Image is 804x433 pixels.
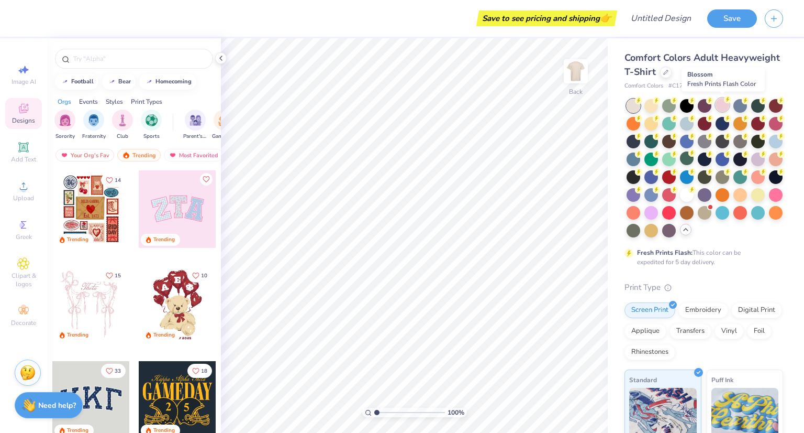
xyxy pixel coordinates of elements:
[183,110,207,140] button: filter button
[115,369,121,374] span: 33
[707,9,757,28] button: Save
[624,51,780,78] span: Comfort Colors Adult Heavyweight T-Shirt
[201,369,207,374] span: 18
[118,79,131,84] div: bear
[131,97,162,106] div: Print Types
[112,110,133,140] button: filter button
[16,233,32,241] span: Greek
[169,151,177,159] img: most_fav.gif
[145,79,153,85] img: trend_line.gif
[11,319,36,327] span: Decorate
[212,110,236,140] div: filter for Game Day
[714,323,744,339] div: Vinyl
[102,74,136,90] button: bear
[82,133,106,140] span: Fraternity
[143,133,160,140] span: Sports
[122,151,130,159] img: trending.gif
[187,268,212,283] button: Like
[71,79,94,84] div: football
[101,173,126,187] button: Like
[12,116,35,125] span: Designs
[200,173,213,186] button: Like
[72,53,206,64] input: Try "Alpha"
[115,178,121,183] span: 14
[164,149,223,161] div: Most Favorited
[12,78,36,86] span: Image AI
[54,110,75,140] div: filter for Sorority
[629,374,657,385] span: Standard
[38,400,76,410] strong: Need help?
[139,74,196,90] button: homecoming
[479,10,615,26] div: Save to see pricing and shipping
[687,80,756,88] span: Fresh Prints Flash Color
[101,268,126,283] button: Like
[569,87,583,96] div: Back
[146,114,158,126] img: Sports Image
[183,133,207,140] span: Parent's Weekend
[624,344,675,360] div: Rhinestones
[117,114,128,126] img: Club Image
[212,133,236,140] span: Game Day
[79,97,98,106] div: Events
[13,194,34,202] span: Upload
[201,273,207,278] span: 10
[682,67,765,91] div: Blossom
[55,149,114,161] div: Your Org's Fav
[212,110,236,140] button: filter button
[731,302,782,318] div: Digital Print
[622,8,699,29] input: Untitled Design
[711,374,733,385] span: Puff Ink
[59,114,71,126] img: Sorority Image
[11,155,36,164] span: Add Text
[183,110,207,140] div: filter for Parent's Weekend
[678,302,728,318] div: Embroidery
[67,236,88,244] div: Trending
[153,331,175,339] div: Trending
[624,302,675,318] div: Screen Print
[54,110,75,140] button: filter button
[141,110,162,140] div: filter for Sports
[668,82,690,91] span: # C1717
[112,110,133,140] div: filter for Club
[82,110,106,140] button: filter button
[82,110,106,140] div: filter for Fraternity
[624,282,783,294] div: Print Type
[67,331,88,339] div: Trending
[106,97,123,106] div: Styles
[55,133,75,140] span: Sorority
[101,364,126,378] button: Like
[600,12,611,24] span: 👉
[61,79,69,85] img: trend_line.gif
[153,236,175,244] div: Trending
[218,114,230,126] img: Game Day Image
[58,97,71,106] div: Orgs
[117,133,128,140] span: Club
[637,248,693,257] strong: Fresh Prints Flash:
[637,248,766,267] div: This color can be expedited for 5 day delivery.
[117,149,161,161] div: Trending
[115,273,121,278] span: 15
[88,114,99,126] img: Fraternity Image
[448,408,464,417] span: 100 %
[108,79,116,85] img: trend_line.gif
[189,114,202,126] img: Parent's Weekend Image
[565,61,586,82] img: Back
[60,151,69,159] img: most_fav.gif
[187,364,212,378] button: Like
[5,272,42,288] span: Clipart & logos
[155,79,192,84] div: homecoming
[624,323,666,339] div: Applique
[669,323,711,339] div: Transfers
[624,82,663,91] span: Comfort Colors
[747,323,772,339] div: Foil
[141,110,162,140] button: filter button
[55,74,98,90] button: football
